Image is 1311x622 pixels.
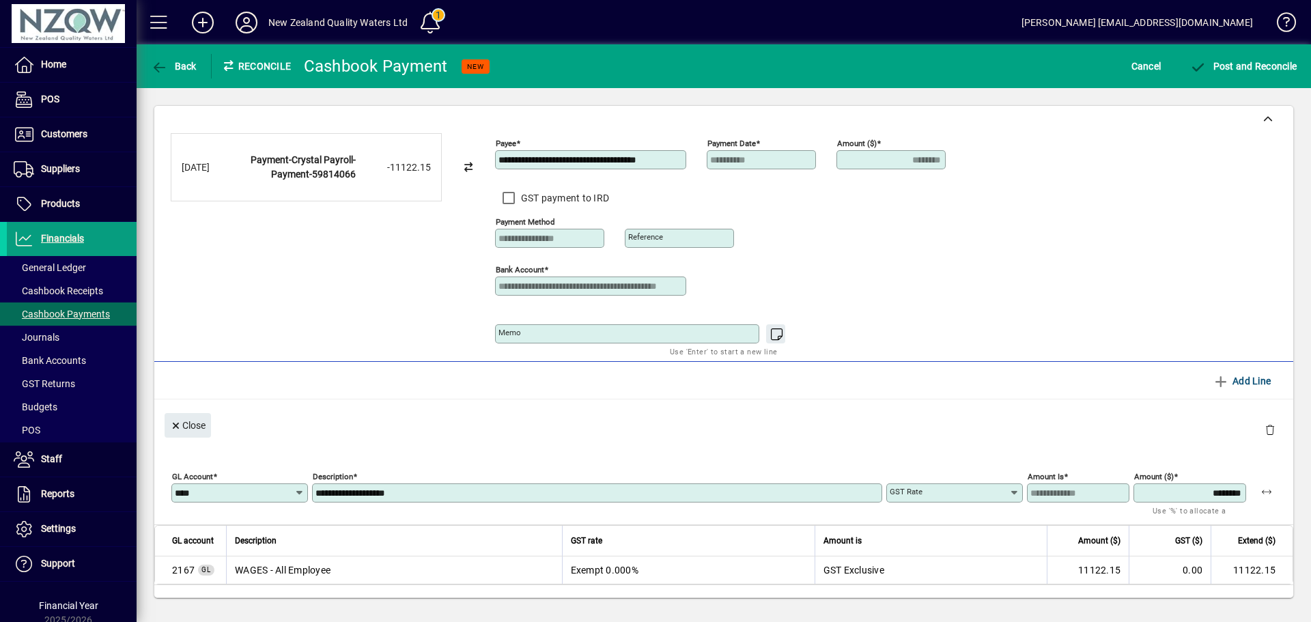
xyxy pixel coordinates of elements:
div: [PERSON_NAME] [EMAIL_ADDRESS][DOMAIN_NAME] [1021,12,1253,33]
mat-label: Bank Account [496,265,544,274]
span: Cashbook Payments [14,309,110,320]
span: WAGES - All Employee [172,563,195,577]
mat-label: Memo [498,328,521,337]
a: Cashbook Receipts [7,279,137,302]
mat-label: GL Account [172,472,213,481]
span: Staff [41,453,62,464]
button: Delete [1254,413,1286,446]
span: NEW [467,62,484,71]
span: Reports [41,488,74,499]
app-page-header-button: Close [161,419,214,431]
span: Close [170,414,206,437]
span: Add Line [1213,370,1271,392]
span: Description [235,533,277,548]
span: POS [14,425,40,436]
span: Amount ($) [1078,533,1120,548]
a: Products [7,187,137,221]
span: Cancel [1131,55,1161,77]
span: Financial Year [39,600,98,611]
a: Knowledge Base [1267,3,1294,47]
span: Suppliers [41,163,80,174]
span: Budgets [14,401,57,412]
a: General Ledger [7,256,137,279]
span: Home [41,59,66,70]
label: GST payment to IRD [518,191,610,205]
button: Close [165,413,211,438]
app-page-header-button: Back [137,54,212,79]
a: Suppliers [7,152,137,186]
span: Products [41,198,80,209]
span: POS [41,94,59,104]
td: 11122.15 [1211,556,1293,584]
span: GL [201,566,211,574]
a: Customers [7,117,137,152]
span: Extend ($) [1238,533,1275,548]
td: 11122.15 [1047,556,1129,584]
mat-label: Description [313,472,353,481]
mat-hint: Use 'Enter' to start a new line [670,343,777,359]
a: Cashbook Payments [7,302,137,326]
a: Budgets [7,395,137,419]
td: Exempt 0.000% [562,556,815,584]
a: POS [7,83,137,117]
mat-label: Amount is [1028,472,1064,481]
div: [DATE] [182,160,236,175]
a: Reports [7,477,137,511]
a: Bank Accounts [7,349,137,372]
button: Apply remaining balance [1250,475,1283,508]
span: Bank Accounts [14,355,86,366]
a: GST Returns [7,372,137,395]
td: WAGES - All Employee [226,556,562,584]
a: Journals [7,326,137,349]
a: Home [7,48,137,82]
button: Add [181,10,225,35]
button: Add Line [1207,369,1277,393]
td: 0.00 [1129,556,1211,584]
span: Customers [41,128,87,139]
span: GST ($) [1175,533,1202,548]
mat-label: Payment method [496,217,555,227]
a: POS [7,419,137,442]
span: General Ledger [14,262,86,273]
div: -11122.15 [363,160,431,175]
mat-hint: Use '%' to allocate a percentage [1153,503,1235,532]
mat-label: GST rate [890,487,922,496]
span: Journals [14,332,59,343]
span: GL account [172,533,214,548]
span: Post and Reconcile [1189,61,1297,72]
button: Cancel [1128,54,1165,79]
mat-label: Reference [628,232,663,242]
mat-label: Payment Date [707,139,756,148]
span: Support [41,558,75,569]
span: Amount is [823,533,862,548]
a: Support [7,547,137,581]
span: GST Returns [14,378,75,389]
a: Settings [7,512,137,546]
app-page-header-button: Delete [1254,423,1286,436]
div: Reconcile [212,55,294,77]
span: Financials [41,233,84,244]
span: Cashbook Receipts [14,285,103,296]
span: Back [151,61,197,72]
mat-label: Payee [496,139,516,148]
div: New Zealand Quality Waters Ltd [268,12,408,33]
span: Settings [41,523,76,534]
mat-label: Amount ($) [1134,472,1174,481]
td: GST Exclusive [815,556,1047,584]
div: Cashbook Payment [304,55,448,77]
button: Back [147,54,200,79]
span: GST rate [571,533,602,548]
a: Staff [7,442,137,477]
button: Profile [225,10,268,35]
mat-label: Amount ($) [837,139,877,148]
strong: Payment-Crystal Payroll-Payment-59814066 [251,154,356,180]
button: Post and Reconcile [1186,54,1300,79]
